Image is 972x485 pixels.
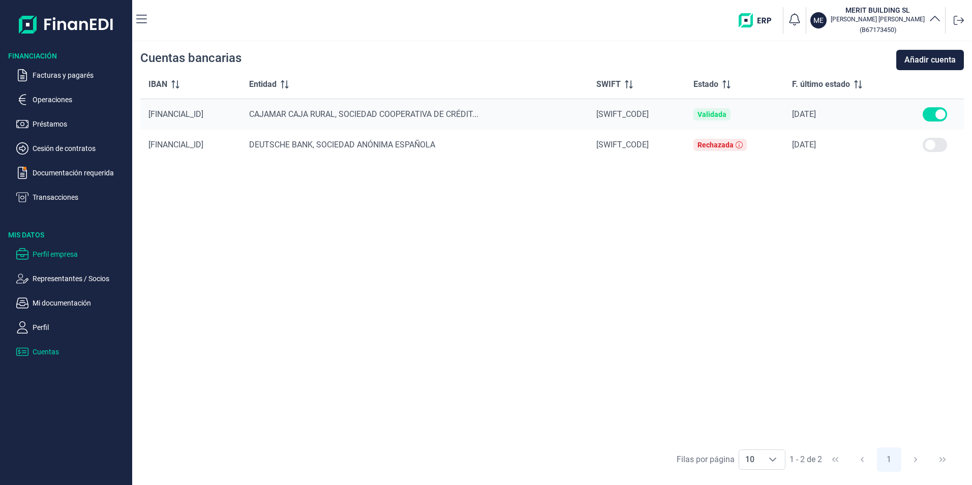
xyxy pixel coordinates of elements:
h3: MERIT BUILDING SL [831,5,925,15]
button: Page 1 [877,447,901,472]
button: Transacciones [16,191,128,203]
p: ME [813,15,824,25]
button: Cesión de contratos [16,142,128,155]
button: Préstamos [16,118,128,130]
button: Operaciones [16,94,128,106]
span: CAJAMAR CAJA RURAL, SOCIEDAD COOPERATIVA DE CRÉDIT... [249,109,478,119]
span: 10 [739,450,761,469]
span: [FINANCIAL_ID] [148,109,203,119]
p: Préstamos [33,118,128,130]
div: Filas por página [677,453,735,466]
button: Documentación requerida [16,167,128,179]
button: Next Page [903,447,928,472]
button: Añadir cuenta [896,50,964,70]
button: Mi documentación [16,297,128,309]
div: Choose [761,450,785,469]
span: [SWIFT_CODE] [596,109,649,119]
button: Representantes / Socios [16,272,128,285]
span: [FINANCIAL_ID] [148,140,203,149]
span: Estado [693,78,718,90]
p: Operaciones [33,94,128,106]
div: [DATE] [792,109,898,119]
p: Representantes / Socios [33,272,128,285]
p: Perfil empresa [33,248,128,260]
p: Cesión de contratos [33,142,128,155]
img: erp [739,13,779,27]
button: First Page [823,447,847,472]
div: [DATE] [792,140,898,150]
span: SWIFT [596,78,621,90]
button: Last Page [930,447,955,472]
div: Rechazada [697,141,734,149]
p: Documentación requerida [33,167,128,179]
span: Entidad [249,78,277,90]
p: Transacciones [33,191,128,203]
p: [PERSON_NAME] [PERSON_NAME] [831,15,925,23]
button: Facturas y pagarés [16,69,128,81]
span: F. último estado [792,78,850,90]
span: [SWIFT_CODE] [596,140,649,149]
p: Facturas y pagarés [33,69,128,81]
small: Copiar cif [860,26,896,34]
p: Cuentas [33,346,128,358]
button: Previous Page [850,447,874,472]
button: Perfil empresa [16,248,128,260]
img: Logo de aplicación [19,8,114,41]
button: Cuentas [16,346,128,358]
span: Añadir cuenta [904,54,956,66]
div: Cuentas bancarias [140,50,241,70]
p: Mi documentación [33,297,128,309]
span: DEUTSCHE BANK, SOCIEDAD ANÓNIMA ESPAÑOLA [249,140,435,149]
button: Perfil [16,321,128,334]
div: Validada [697,110,726,118]
button: MEMERIT BUILDING SL[PERSON_NAME] [PERSON_NAME](B67173450) [810,5,941,36]
span: IBAN [148,78,167,90]
p: Perfil [33,321,128,334]
span: 1 - 2 de 2 [789,456,822,464]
